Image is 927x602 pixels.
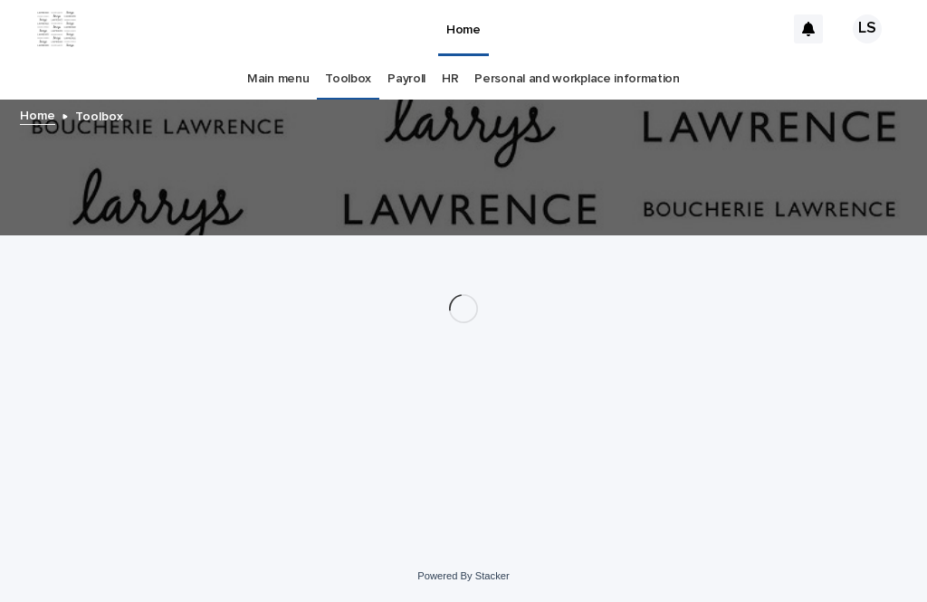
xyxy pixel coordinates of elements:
a: HR [442,58,458,100]
img: ZpJWbK78RmCi9E4bZOpa [36,11,77,47]
a: Toolbox [325,58,371,100]
a: Payroll [387,58,425,100]
a: Home [20,104,55,125]
a: Powered By Stacker [417,570,509,581]
a: Personal and workplace information [474,58,679,100]
div: LS [853,14,882,43]
p: Toolbox [75,105,123,125]
a: Main menu [247,58,309,100]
